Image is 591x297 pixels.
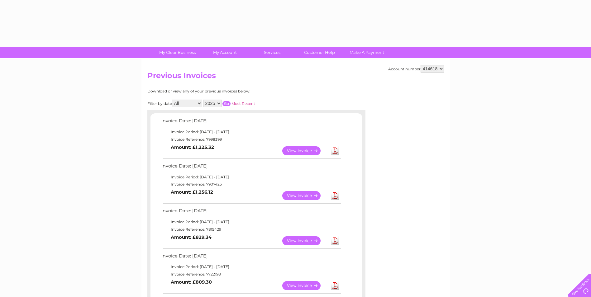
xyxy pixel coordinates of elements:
[160,226,342,233] td: Invoice Reference: 7815429
[147,71,444,83] h2: Previous Invoices
[171,144,214,150] b: Amount: £1,225.32
[171,279,212,285] b: Amount: £809.30
[331,191,339,200] a: Download
[171,234,212,240] b: Amount: £829.34
[282,281,328,290] a: View
[160,207,342,218] td: Invoice Date: [DATE]
[331,281,339,290] a: Download
[388,65,444,73] div: Account number
[341,47,393,58] a: Make A Payment
[160,271,342,278] td: Invoice Reference: 7722198
[282,146,328,155] a: View
[160,136,342,143] td: Invoice Reference: 7998399
[160,162,342,173] td: Invoice Date: [DATE]
[160,263,342,271] td: Invoice Period: [DATE] - [DATE]
[294,47,345,58] a: Customer Help
[160,181,342,188] td: Invoice Reference: 7907425
[282,191,328,200] a: View
[282,236,328,245] a: View
[147,100,311,107] div: Filter by date
[160,218,342,226] td: Invoice Period: [DATE] - [DATE]
[199,47,250,58] a: My Account
[160,117,342,128] td: Invoice Date: [DATE]
[231,101,255,106] a: Most Recent
[160,128,342,136] td: Invoice Period: [DATE] - [DATE]
[171,189,213,195] b: Amount: £1,256.12
[160,173,342,181] td: Invoice Period: [DATE] - [DATE]
[160,252,342,263] td: Invoice Date: [DATE]
[246,47,298,58] a: Services
[331,146,339,155] a: Download
[331,236,339,245] a: Download
[147,89,311,93] div: Download or view any of your previous invoices below.
[152,47,203,58] a: My Clear Business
